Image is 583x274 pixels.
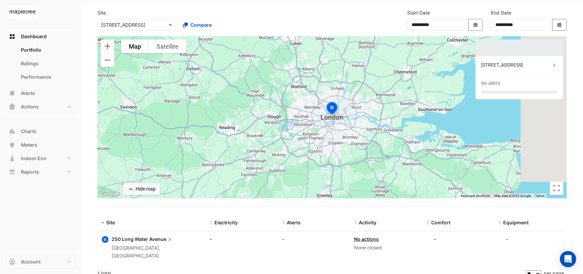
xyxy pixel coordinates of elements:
button: Account [5,255,76,269]
label: End Date [491,9,511,16]
a: Portfolio [16,43,76,57]
div: None closed [354,244,418,252]
fa-icon: Select Date [473,22,479,28]
img: Company Logo [8,5,39,19]
div: - [282,235,346,243]
app-icon: Charts [9,128,16,135]
span: Site [106,220,115,225]
button: Compare [179,19,216,31]
span: Avenue [149,235,173,243]
span: Electricity [214,220,238,225]
span: Map data ©2025 Google [494,194,531,198]
button: Reports [5,165,76,179]
button: Actions [5,100,76,114]
img: site-pin-selected.svg [325,101,340,117]
label: Site [97,9,106,16]
button: Zoom out [101,53,114,67]
span: Comfort [431,220,450,225]
div: [STREET_ADDRESS] [481,61,551,69]
div: [GEOGRAPHIC_DATA], [GEOGRAPHIC_DATA] [112,244,202,260]
span: Reports [21,169,39,175]
div: - [210,235,274,243]
span: Indoor Env [21,155,46,162]
a: Ratings [16,57,76,70]
button: Charts [5,125,76,138]
span: Activity [359,220,376,225]
img: Google [99,190,121,198]
span: Alerts [287,220,301,225]
div: - [434,235,436,243]
button: Show satellite imagery [149,40,186,53]
fa-icon: Select Date [557,22,563,28]
app-icon: Dashboard [9,33,16,40]
span: Compare [190,21,212,28]
span: 250 Long Water [112,236,148,242]
button: Show street map [121,40,149,53]
span: Dashboard [21,33,47,40]
app-icon: Indoor Env [9,155,16,162]
app-icon: Actions [9,103,16,110]
app-icon: Meters [9,142,16,148]
a: Open this area in Google Maps (opens a new window) [99,190,121,198]
span: Actions [21,103,39,110]
span: Charts [21,128,37,135]
div: No alerts [481,80,500,87]
div: Hide map [136,185,156,193]
app-icon: Reports [9,169,16,175]
span: Account [21,258,41,265]
button: Keyboard shortcuts [461,194,490,198]
a: Performance [16,70,76,84]
label: Start Date [407,9,430,16]
a: No actions [354,236,379,242]
div: - [506,235,508,243]
button: Meters [5,138,76,152]
app-icon: Alerts [9,90,16,97]
a: Terms (opens in new tab) [535,194,544,198]
span: Equipment [503,220,529,225]
button: Hide map [123,183,160,195]
div: Dashboard [5,43,76,86]
button: Indoor Env [5,152,76,165]
button: Toggle fullscreen view [550,181,563,195]
span: Alerts [21,90,35,97]
button: Zoom in [101,40,114,53]
button: Alerts [5,86,76,100]
button: Dashboard [5,30,76,43]
div: Open Intercom Messenger [560,251,576,267]
span: Meters [21,142,37,148]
